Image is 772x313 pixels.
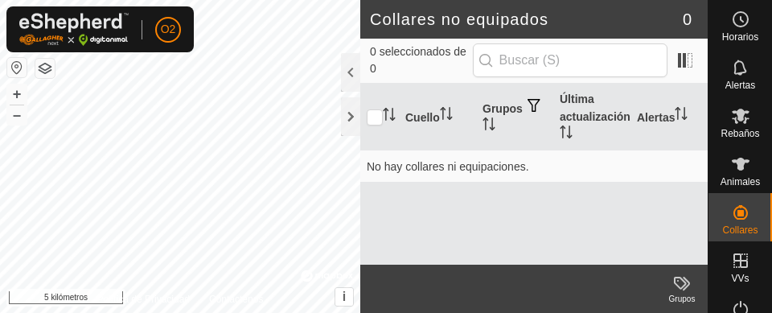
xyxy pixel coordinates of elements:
button: + [7,84,27,104]
a: Política de Privacidad [97,292,190,307]
font: Animales [721,176,760,187]
button: Capas del Mapa [35,59,55,78]
font: + [13,85,22,102]
font: VVs [731,273,749,284]
font: i [343,290,346,303]
font: – [13,106,21,123]
p-sorticon: Activar para ordenar [675,109,688,122]
font: Collares no equipados [370,10,548,28]
font: Grupos [669,294,696,303]
button: Restablecer mapa [7,58,27,77]
font: Cuello [405,111,440,124]
button: – [7,105,27,125]
font: Política de Privacidad [97,294,190,305]
img: Logotipo de Gallagher [19,13,129,46]
font: Contáctenos [209,294,263,305]
font: 0 seleccionados de 0 [370,45,466,75]
p-sorticon: Activar para ordenar [560,128,573,141]
font: Alertas [725,80,755,91]
font: Rebaños [721,128,759,139]
button: i [335,288,353,306]
font: Collares [722,224,758,236]
font: O2 [161,23,176,35]
font: 0 [683,10,692,28]
input: Buscar (S) [473,43,667,77]
p-sorticon: Activar para ordenar [482,120,495,133]
font: Alertas [637,111,675,124]
p-sorticon: Activar para ordenar [440,109,453,122]
font: Grupos [482,102,523,115]
p-sorticon: Activar para ordenar [383,110,396,123]
font: Horarios [722,31,758,43]
a: Contáctenos [209,292,263,307]
font: Última actualización [560,93,630,123]
font: No hay collares ni equipaciones. [367,160,529,173]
